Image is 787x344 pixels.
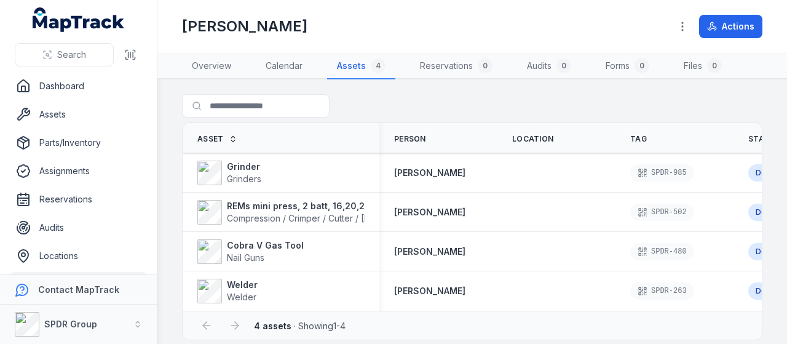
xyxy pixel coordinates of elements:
span: Welder [227,292,256,302]
span: Nail Guns [227,252,264,263]
a: Asset [197,134,237,144]
a: Parts/Inventory [10,130,147,155]
div: 4 [371,58,386,73]
a: Reservations [10,187,147,212]
a: Assignments [10,159,147,183]
h1: [PERSON_NAME] [182,17,307,36]
div: 0 [707,58,722,73]
div: SPDR-985 [630,164,694,182]
a: Forms0 [596,54,659,79]
span: Person [394,134,426,144]
strong: REMs mini press, 2 batt, 16,20,25,32 copper press heads, charger [227,200,514,212]
div: 0 [556,58,571,73]
strong: Contact MapTrack [38,284,119,295]
div: SPDR-502 [630,204,694,221]
span: Search [57,49,86,61]
a: REMs mini press, 2 batt, 16,20,25,32 copper press heads, chargerCompression / Crimper / Cutter / ... [197,200,514,225]
a: Files0 [674,54,732,79]
div: SPDR-263 [630,282,694,300]
strong: Cobra V Gas Tool [227,239,304,252]
strong: SPDR Group [44,319,97,329]
span: Location [512,134,553,144]
a: Dashboard [10,74,147,98]
a: Reservations0 [410,54,502,79]
span: Status [748,134,780,144]
strong: Grinder [227,161,261,173]
div: 0 [635,58,649,73]
strong: 4 assets [254,321,291,331]
span: · Showing 1 - 4 [254,321,346,331]
a: Audits0 [517,54,581,79]
span: Grinders [227,174,261,184]
a: [PERSON_NAME] [394,167,465,179]
a: WelderWelder [197,279,258,303]
a: People [10,272,147,297]
a: Cobra V Gas ToolNail Guns [197,239,304,264]
a: Calendar [256,54,312,79]
a: Locations [10,244,147,268]
a: [PERSON_NAME] [394,246,465,258]
button: Actions [699,15,762,38]
div: SPDR-480 [630,243,694,260]
a: Assets4 [327,54,395,79]
span: Compression / Crimper / Cutter / [PERSON_NAME] [227,213,430,223]
a: Audits [10,215,147,240]
a: Overview [182,54,241,79]
a: MapTrack [33,7,125,32]
a: GrinderGrinders [197,161,261,185]
button: Search [15,43,114,66]
a: [PERSON_NAME] [394,206,465,218]
div: 0 [478,58,492,73]
a: Assets [10,102,147,127]
strong: Welder [227,279,258,291]
a: [PERSON_NAME] [394,285,465,297]
span: Asset [197,134,224,144]
span: Tag [630,134,647,144]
